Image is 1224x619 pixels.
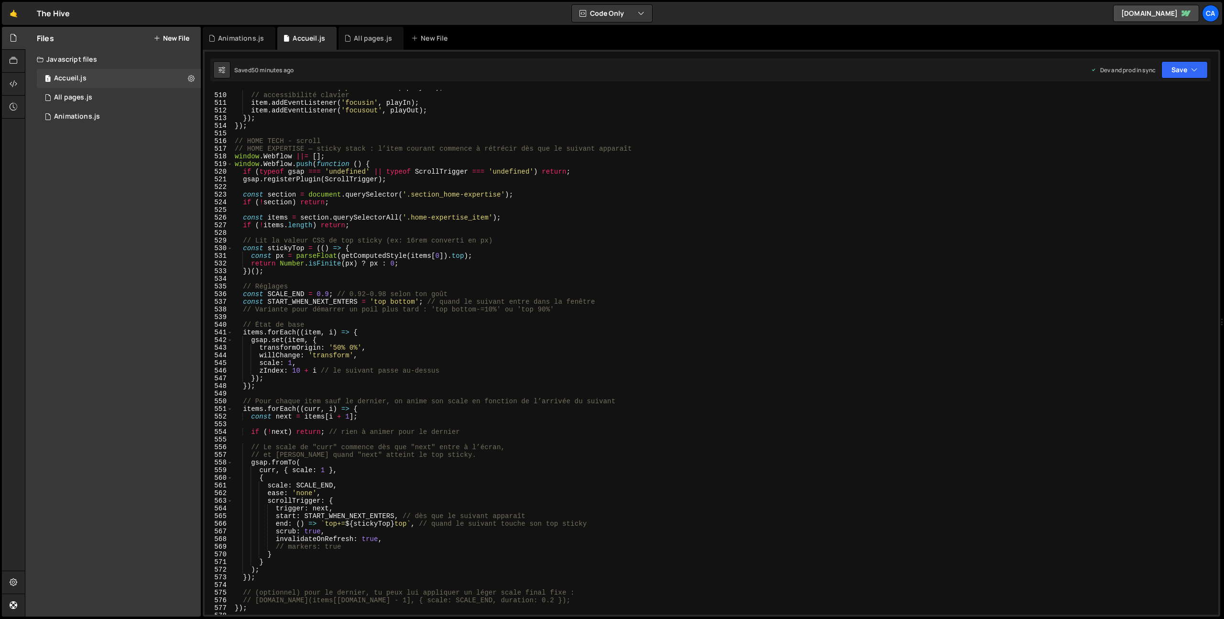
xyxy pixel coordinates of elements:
[205,176,233,183] div: 521
[218,33,264,43] div: Animations.js
[205,367,233,375] div: 546
[234,66,294,74] div: Saved
[205,436,233,443] div: 555
[205,574,233,581] div: 573
[54,112,100,121] div: Animations.js
[37,107,201,126] div: 17034/46849.js
[205,382,233,390] div: 548
[1161,61,1208,78] button: Save
[54,93,92,102] div: All pages.js
[205,221,233,229] div: 527
[37,8,70,19] div: The Hive
[205,252,233,260] div: 531
[205,375,233,382] div: 547
[205,512,233,520] div: 565
[205,107,233,114] div: 512
[205,237,233,244] div: 529
[205,566,233,574] div: 572
[205,581,233,589] div: 574
[205,474,233,482] div: 560
[1113,5,1199,22] a: [DOMAIN_NAME]
[2,2,25,25] a: 🤙
[205,428,233,436] div: 554
[205,451,233,459] div: 557
[205,398,233,405] div: 550
[354,33,392,43] div: All pages.js
[205,191,233,199] div: 523
[205,528,233,535] div: 567
[205,313,233,321] div: 539
[205,466,233,474] div: 559
[205,91,233,99] div: 510
[205,597,233,604] div: 576
[205,443,233,451] div: 556
[205,420,233,428] div: 553
[205,122,233,130] div: 514
[411,33,451,43] div: New File
[205,244,233,252] div: 530
[37,33,54,44] h2: Files
[205,336,233,344] div: 542
[205,145,233,153] div: 517
[205,497,233,505] div: 563
[572,5,652,22] button: Code Only
[205,482,233,489] div: 561
[205,130,233,137] div: 515
[205,505,233,512] div: 564
[205,329,233,336] div: 541
[205,183,233,191] div: 522
[45,76,51,83] span: 1
[205,214,233,221] div: 526
[205,604,233,612] div: 577
[205,168,233,176] div: 520
[205,520,233,528] div: 566
[205,290,233,298] div: 536
[205,306,233,313] div: 538
[205,298,233,306] div: 537
[205,543,233,551] div: 569
[205,267,233,275] div: 533
[205,359,233,367] div: 545
[205,260,233,267] div: 532
[205,321,233,329] div: 540
[153,34,189,42] button: New File
[205,589,233,597] div: 575
[205,535,233,543] div: 568
[205,137,233,145] div: 516
[37,69,201,88] div: 17034/46801.js
[205,283,233,290] div: 535
[205,551,233,558] div: 570
[205,206,233,214] div: 525
[293,33,325,43] div: Accueil.js
[37,88,201,107] div: 17034/46803.js
[205,344,233,352] div: 543
[251,66,294,74] div: 50 minutes ago
[205,99,233,107] div: 511
[205,352,233,359] div: 544
[205,153,233,160] div: 518
[205,114,233,122] div: 513
[205,229,233,237] div: 528
[205,405,233,413] div: 551
[205,558,233,566] div: 571
[25,50,201,69] div: Javascript files
[205,390,233,398] div: 549
[1091,66,1156,74] div: Dev and prod in sync
[1202,5,1219,22] a: Ca
[54,74,87,83] div: Accueil.js
[205,160,233,168] div: 519
[205,275,233,283] div: 534
[205,199,233,206] div: 524
[205,489,233,497] div: 562
[205,459,233,466] div: 558
[205,413,233,420] div: 552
